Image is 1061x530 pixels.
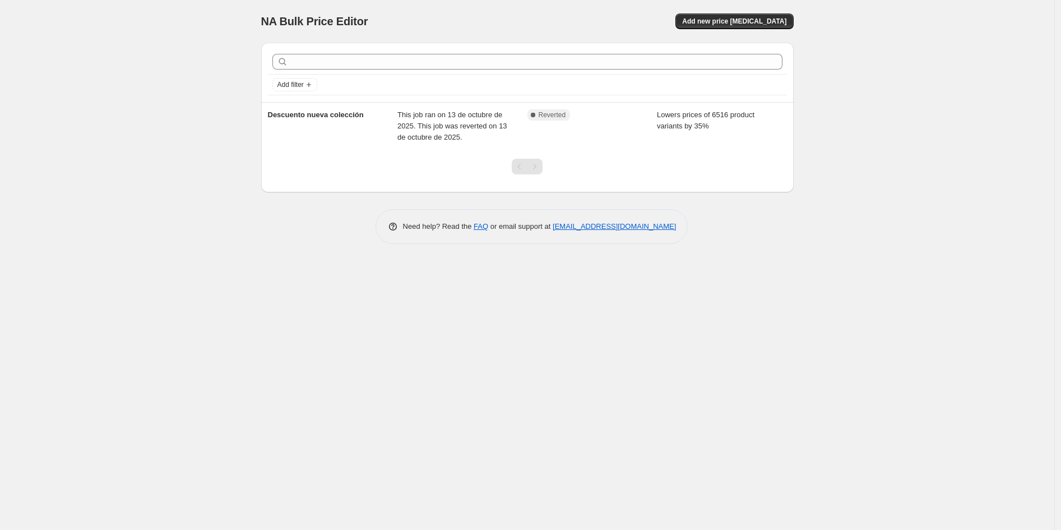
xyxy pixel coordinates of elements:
span: or email support at [488,222,553,231]
button: Add filter [272,78,317,91]
span: Lowers prices of 6516 product variants by 35% [657,110,754,130]
span: This job ran on 13 de octubre de 2025. This job was reverted on 13 de octubre de 2025. [397,110,507,141]
span: Add new price [MEDICAL_DATA] [682,17,786,26]
button: Add new price [MEDICAL_DATA] [675,13,793,29]
span: Add filter [277,80,304,89]
a: FAQ [474,222,488,231]
span: Descuento nueva colección [268,110,364,119]
span: Need help? Read the [403,222,474,231]
span: Reverted [539,110,566,119]
span: NA Bulk Price Editor [261,15,368,27]
a: [EMAIL_ADDRESS][DOMAIN_NAME] [553,222,676,231]
nav: Pagination [512,159,543,174]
